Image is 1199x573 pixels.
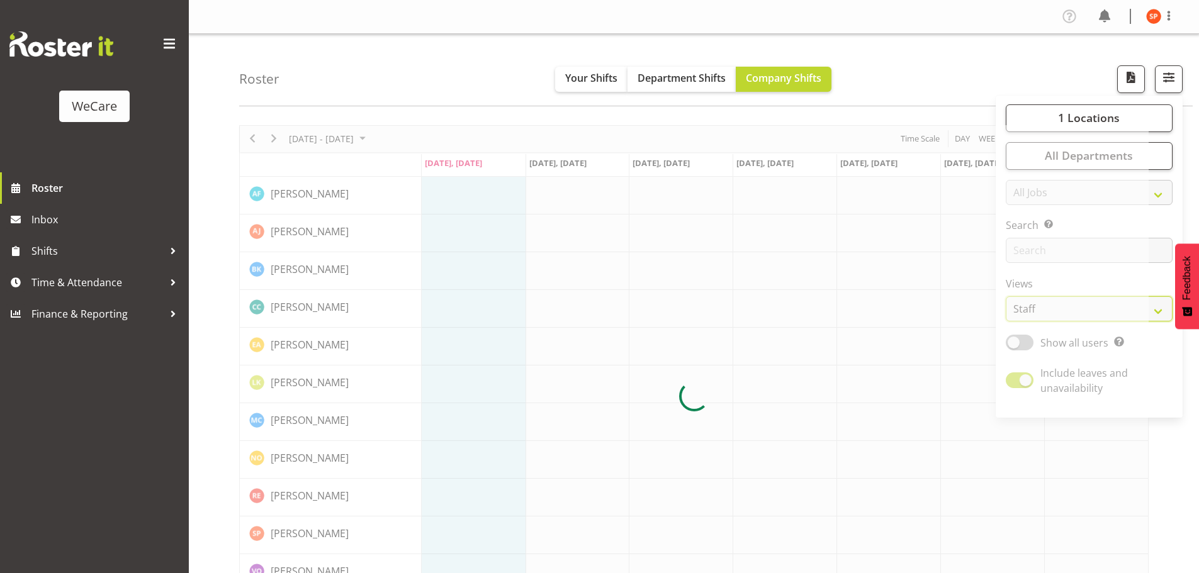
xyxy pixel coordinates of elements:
[1146,9,1161,24] img: samantha-poultney11298.jpg
[1117,65,1145,93] button: Download a PDF of the roster according to the set date range.
[31,273,164,292] span: Time & Attendance
[1058,110,1120,125] span: 1 Locations
[31,210,183,229] span: Inbox
[1155,65,1183,93] button: Filter Shifts
[1006,104,1173,132] button: 1 Locations
[31,179,183,197] span: Roster
[1181,256,1193,300] span: Feedback
[565,71,617,85] span: Your Shifts
[239,72,279,86] h4: Roster
[72,97,117,116] div: WeCare
[31,304,164,323] span: Finance & Reporting
[31,242,164,260] span: Shifts
[746,71,821,85] span: Company Shifts
[555,67,628,92] button: Your Shifts
[638,71,726,85] span: Department Shifts
[1175,243,1199,329] button: Feedback - Show survey
[736,67,831,92] button: Company Shifts
[9,31,113,57] img: Rosterit website logo
[628,67,736,92] button: Department Shifts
